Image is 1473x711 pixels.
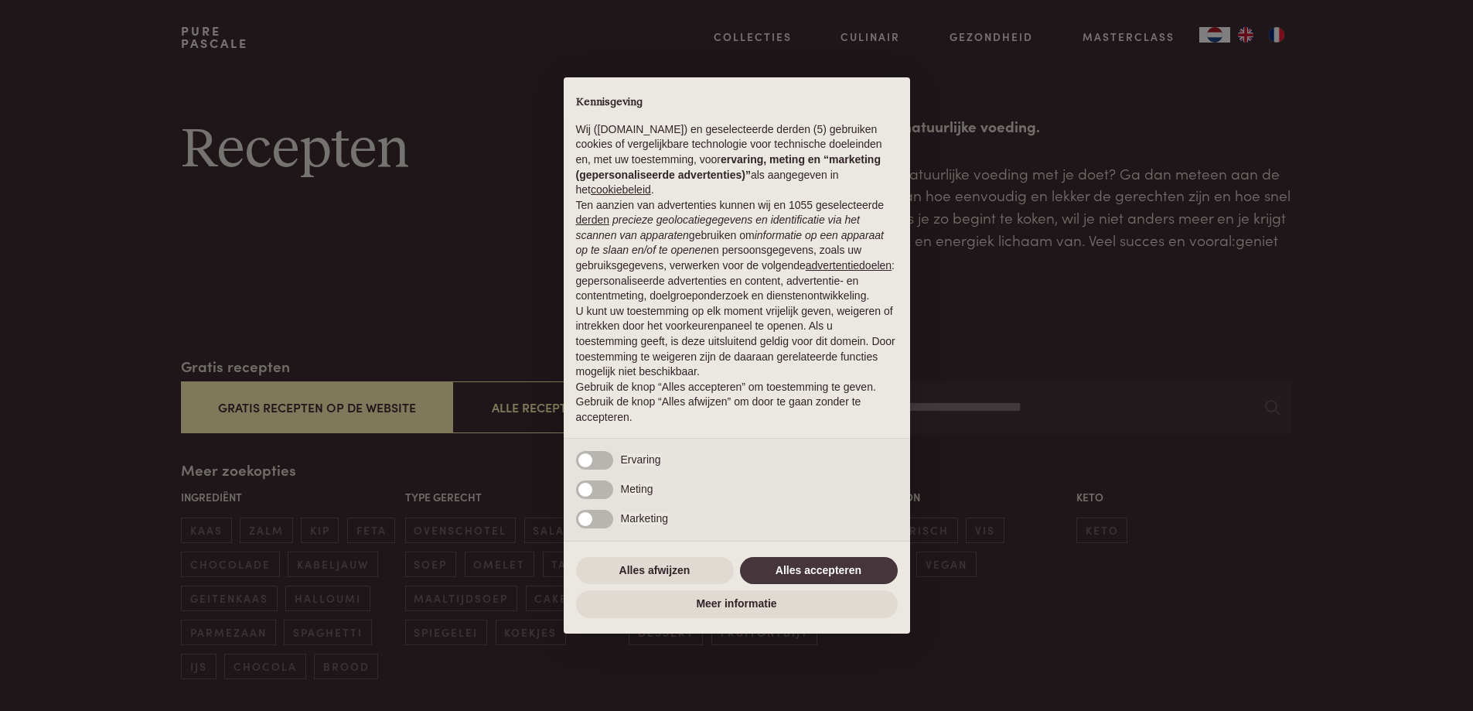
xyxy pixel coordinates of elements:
[621,512,668,525] span: Marketing
[576,214,860,241] em: precieze geolocatiegegevens en identificatie via het scannen van apparaten
[576,304,898,380] p: U kunt uw toestemming op elk moment vrijelijk geven, weigeren of intrekken door het voorkeurenpan...
[591,183,651,196] a: cookiebeleid
[576,590,898,618] button: Meer informatie
[621,453,661,466] span: Ervaring
[576,380,898,426] p: Gebruik de knop “Alles accepteren” om toestemming te geven. Gebruik de knop “Alles afwijzen” om d...
[576,198,898,304] p: Ten aanzien van advertenties kunnen wij en 1055 geselecteerde gebruiken om en persoonsgegevens, z...
[576,213,610,228] button: derden
[740,557,898,585] button: Alles accepteren
[621,483,653,495] span: Meting
[576,229,885,257] em: informatie op een apparaat op te slaan en/of te openen
[576,557,734,585] button: Alles afwijzen
[576,96,898,110] h2: Kennisgeving
[806,258,892,274] button: advertentiedoelen
[576,153,881,181] strong: ervaring, meting en “marketing (gepersonaliseerde advertenties)”
[576,122,898,198] p: Wij ([DOMAIN_NAME]) en geselecteerde derden (5) gebruiken cookies of vergelijkbare technologie vo...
